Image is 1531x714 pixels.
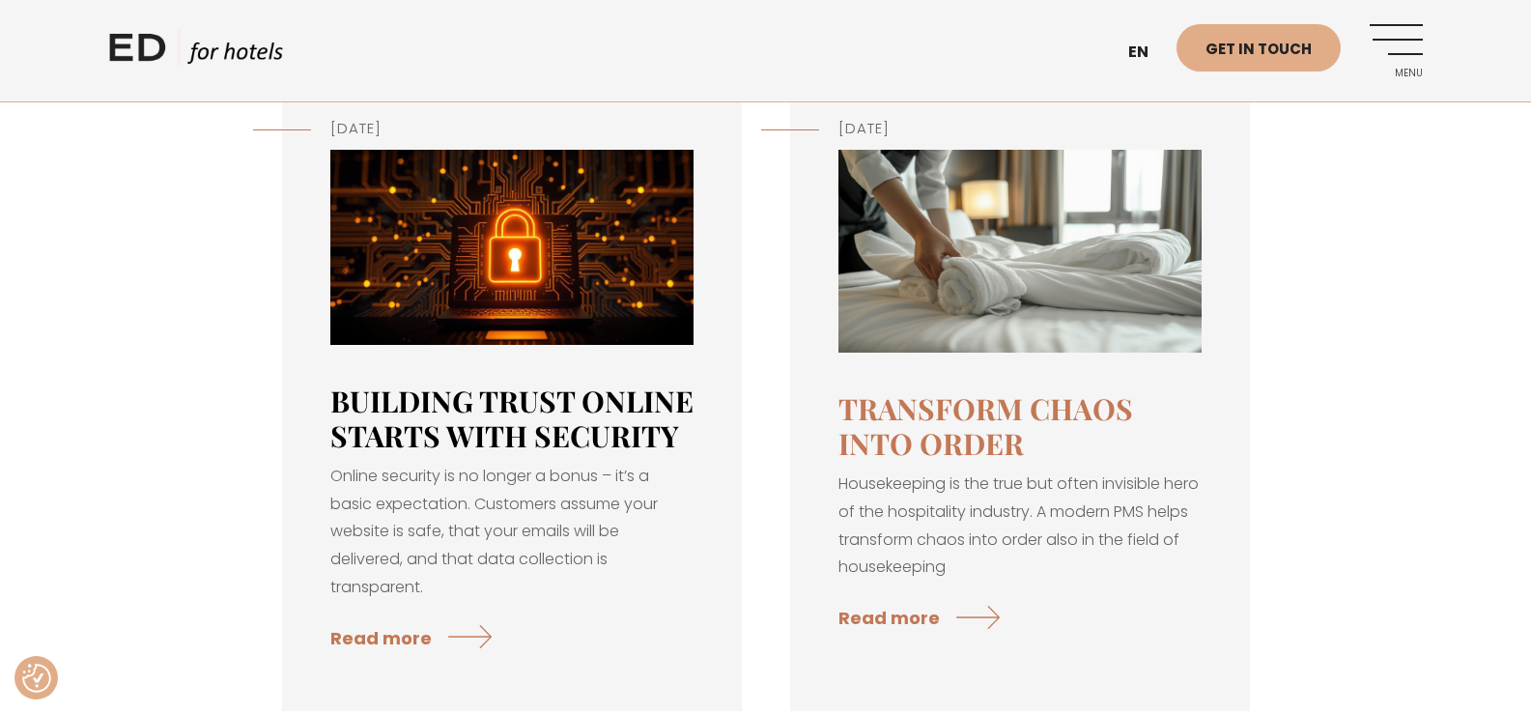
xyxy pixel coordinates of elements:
[838,389,1133,463] a: Transform chaos into order
[330,382,694,455] a: Building Trust Online Starts with Security
[838,150,1202,354] img: Housekeeping I Modern hotel PMS BOUK
[109,29,283,77] a: ED HOTELS
[838,471,1202,582] p: Housekeeping is the true but often invisible hero of the hospitality industry. A modern PMS helps...
[22,664,51,693] img: Revisit consent button
[330,463,694,602] p: Online security is no longer a bonus – it’s a basic expectation. Customers assume your website is...
[1370,68,1423,79] span: Menu
[1370,24,1423,77] a: Menu
[838,118,1202,140] h5: [DATE]
[1177,24,1341,71] a: Get in touch
[330,612,499,663] a: Read more
[330,118,694,140] h5: [DATE]
[838,591,1007,643] a: Read more
[22,664,51,693] button: Consent Preferences
[1119,29,1177,76] a: en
